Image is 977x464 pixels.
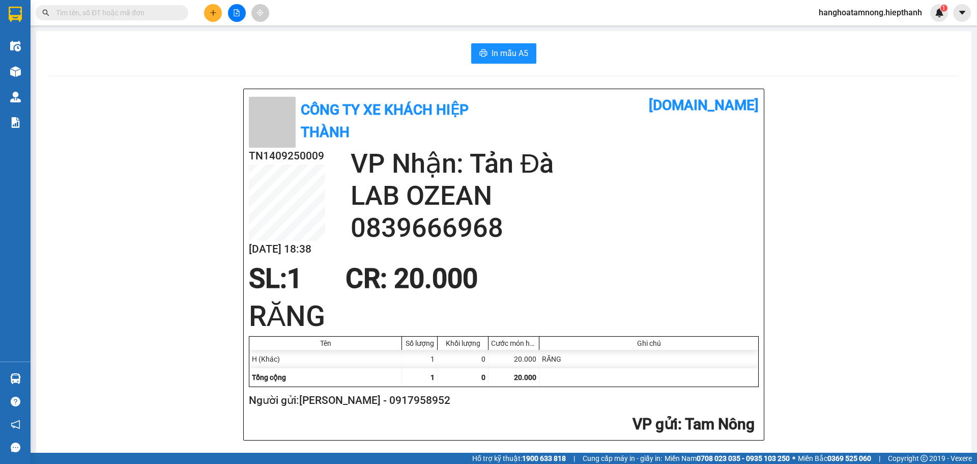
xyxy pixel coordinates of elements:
div: Khối lượng [440,339,485,347]
b: Công Ty xe khách HIỆP THÀNH [32,8,117,70]
span: 1 [287,263,302,294]
img: warehouse-icon [10,41,21,51]
h2: VP Nhận: Tản Đà [351,148,759,180]
div: 0 [438,350,489,368]
img: warehouse-icon [10,373,21,384]
span: 1 [430,373,435,381]
h2: : Tam Nông [249,414,755,435]
div: Cước món hàng [491,339,536,347]
h2: 0839666968 [351,212,759,244]
span: Cung cấp máy in - giấy in: [583,453,662,464]
img: icon-new-feature [935,8,944,17]
span: 1 [942,5,945,12]
b: Công Ty xe khách HIỆP THÀNH [301,101,469,141]
span: hanghoatamnong.hiepthanh [811,6,930,19]
div: 20.000 [489,350,539,368]
img: solution-icon [10,117,21,128]
span: CR : 20.000 [346,263,478,294]
div: Số lượng [405,339,435,347]
span: SL: [249,263,287,294]
span: Miền Bắc [798,453,871,464]
h1: RĂNG [249,296,759,336]
span: notification [11,420,20,429]
span: Tổng cộng [252,373,286,381]
h2: TN1409250009 [6,73,82,90]
div: Ghi chú [542,339,756,347]
span: copyright [921,455,928,462]
span: ⚪️ [792,456,795,460]
span: 20.000 [514,373,536,381]
img: warehouse-icon [10,92,21,102]
h2: LAB OZEAN [351,180,759,212]
span: 0 [481,373,485,381]
span: file-add [233,9,240,16]
span: question-circle [11,397,20,406]
button: plus [204,4,222,22]
button: caret-down [953,4,971,22]
h2: Người gửi: [PERSON_NAME] - 0917958952 [249,392,755,409]
strong: 0369 525 060 [827,454,871,462]
b: [DOMAIN_NAME] [649,97,759,114]
h2: VP Nhận: Tản Đà [53,73,246,137]
span: plus [210,9,217,16]
div: Tên [252,339,399,347]
div: H (Khác) [249,350,402,368]
span: caret-down [958,8,967,17]
strong: 0708 023 035 - 0935 103 250 [697,454,790,462]
span: aim [256,9,264,16]
div: RĂNG [539,350,758,368]
span: message [11,443,20,452]
span: printer [479,49,487,59]
span: VP gửi [633,415,678,433]
button: file-add [228,4,246,22]
h2: TN1409250009 [249,148,325,165]
button: printerIn mẫu A5 [471,43,536,64]
button: aim [251,4,269,22]
input: Tìm tên, số ĐT hoặc mã đơn [56,7,176,18]
span: Hỗ trợ kỹ thuật: [472,453,566,464]
img: warehouse-icon [10,66,21,77]
div: 1 [402,350,438,368]
b: [DOMAIN_NAME] [136,8,246,25]
span: In mẫu A5 [492,47,528,60]
span: search [42,9,49,16]
strong: 1900 633 818 [522,454,566,462]
span: | [573,453,575,464]
span: | [879,453,880,464]
sup: 1 [940,5,947,12]
span: Miền Nam [665,453,790,464]
h2: [DATE] 18:38 [249,241,325,258]
img: logo-vxr [9,7,22,22]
